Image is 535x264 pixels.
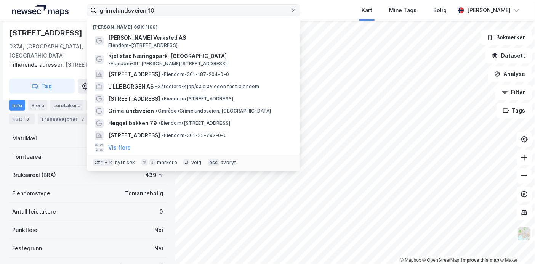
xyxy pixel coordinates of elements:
[497,227,535,264] div: Kontrollprogram for chat
[12,189,50,198] div: Eiendomstype
[12,225,37,235] div: Punktleie
[162,71,229,77] span: Eiendom • 301-187-204-0-0
[96,5,291,16] input: Søk på adresse, matrikkel, gårdeiere, leietakere eller personer
[155,108,158,114] span: •
[12,171,56,180] div: Bruksareal (BRA)
[115,159,135,166] div: nytt søk
[155,108,271,114] span: Område • Grimelundsveien, [GEOGRAPHIC_DATA]
[9,79,75,94] button: Tag
[162,96,233,102] span: Eiendom • [STREET_ADDRESS]
[9,42,107,60] div: 0374, [GEOGRAPHIC_DATA], [GEOGRAPHIC_DATA]
[108,61,111,66] span: •
[9,61,66,68] span: Tilhørende adresser:
[157,159,177,166] div: markere
[125,189,163,198] div: Tomannsbolig
[467,6,511,15] div: [PERSON_NAME]
[12,134,37,143] div: Matrikkel
[108,106,154,116] span: Grimelundsveien
[400,258,421,263] a: Mapbox
[159,120,161,126] span: •
[79,115,87,123] div: 7
[108,119,157,128] span: Heggelibakken 79
[159,120,230,126] span: Eiendom • [STREET_ADDRESS]
[461,258,499,263] a: Improve this map
[497,227,535,264] iframe: Chat Widget
[154,244,163,253] div: Nei
[221,159,236,166] div: avbryt
[433,6,447,15] div: Bolig
[162,132,227,138] span: Eiendom • 301-35-797-0-0
[145,171,163,180] div: 439 ㎡
[497,103,532,118] button: Tags
[50,100,83,111] div: Leietakere
[389,6,416,15] div: Mine Tags
[9,114,35,124] div: ESG
[517,227,532,241] img: Z
[108,61,227,67] span: Eiendom • St. [PERSON_NAME][STREET_ADDRESS]
[108,131,160,140] span: [STREET_ADDRESS]
[154,225,163,235] div: Nei
[93,159,114,166] div: Ctrl + k
[162,132,164,138] span: •
[9,60,160,69] div: [STREET_ADDRESS]
[162,96,164,101] span: •
[191,159,202,166] div: velg
[108,52,227,61] span: Kjellstad Næringspark, [GEOGRAPHIC_DATA]
[485,48,532,63] button: Datasett
[495,85,532,100] button: Filter
[155,84,259,90] span: Gårdeiere • Kjøp/salg av egen fast eiendom
[87,18,300,32] div: [PERSON_NAME] søk (100)
[12,152,43,161] div: Tomteareal
[362,6,372,15] div: Kart
[162,71,164,77] span: •
[12,244,42,253] div: Festegrunn
[108,70,160,79] span: [STREET_ADDRESS]
[38,114,90,124] div: Transaksjoner
[108,33,291,42] span: [PERSON_NAME] Verksted AS
[108,94,160,103] span: [STREET_ADDRESS]
[481,30,532,45] button: Bokmerker
[28,100,47,111] div: Eiere
[159,207,163,216] div: 0
[488,66,532,82] button: Analyse
[86,100,115,111] div: Datasett
[155,84,157,89] span: •
[24,115,32,123] div: 3
[9,27,84,39] div: [STREET_ADDRESS]
[12,207,56,216] div: Antall leietakere
[12,5,69,16] img: logo.a4113a55bc3d86da70a041830d287a7e.svg
[423,258,460,263] a: OpenStreetMap
[108,143,131,152] button: Vis flere
[208,159,219,166] div: esc
[108,82,154,91] span: LILLE BORGEN AS
[108,42,178,48] span: Eiendom • [STREET_ADDRESS]
[9,100,25,111] div: Info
